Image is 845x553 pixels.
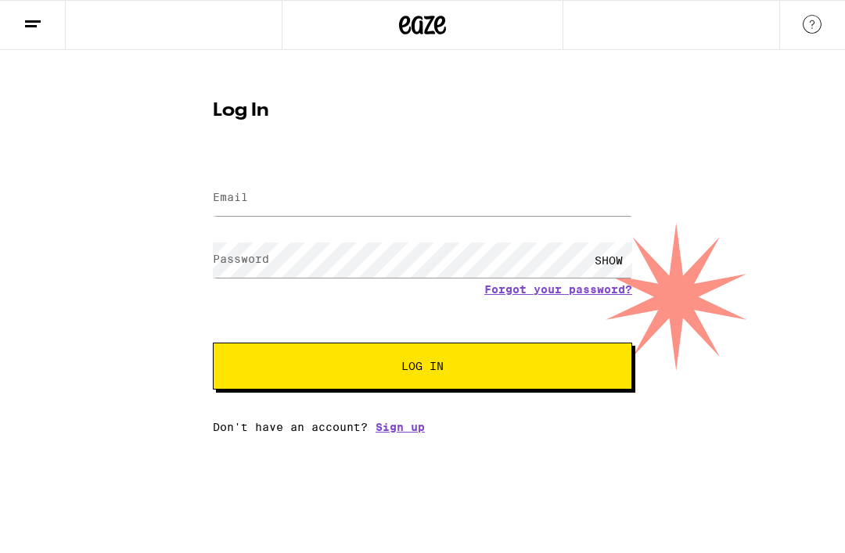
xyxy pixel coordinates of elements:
input: Email [213,181,632,216]
h1: Log In [213,102,632,120]
label: Email [213,191,248,203]
button: Log In [213,343,632,390]
div: Don't have an account? [213,421,632,433]
label: Password [213,253,269,265]
span: Hi. Need any help? [9,11,113,23]
a: Sign up [376,421,425,433]
a: Forgot your password? [484,283,632,296]
div: SHOW [585,242,632,278]
span: Log In [401,361,444,372]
